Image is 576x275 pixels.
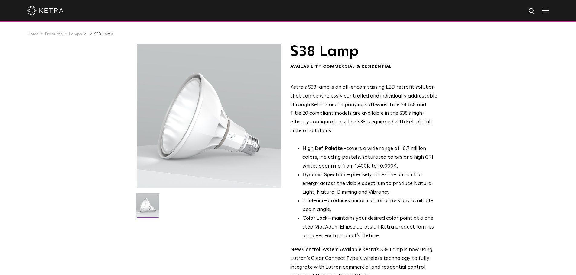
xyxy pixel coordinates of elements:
a: Lamps [69,32,82,36]
a: S38 Lamp [94,32,113,36]
strong: Dynamic Spectrum [302,172,347,177]
li: —produces uniform color across any available beam angle. [302,197,438,214]
img: search icon [528,8,536,15]
strong: TruBeam [302,198,323,203]
h1: S38 Lamp [290,44,438,59]
strong: High Def Palette - [302,146,346,151]
strong: New Control System Available: [290,247,363,252]
p: Ketra’s S38 lamp is an all-encompassing LED retrofit solution that can be wirelessly controlled a... [290,83,438,136]
span: Commercial & Residential [323,64,392,69]
a: Products [45,32,63,36]
div: Availability: [290,64,438,70]
img: Hamburger%20Nav.svg [542,8,549,13]
a: Home [27,32,39,36]
li: —precisely tunes the amount of energy across the visible spectrum to produce Natural Light, Natur... [302,171,438,197]
strong: Color Lock [302,216,327,221]
li: —maintains your desired color point at a one step MacAdam Ellipse across all Ketra product famili... [302,214,438,241]
img: S38-Lamp-Edison-2021-Web-Square [136,193,159,221]
img: ketra-logo-2019-white [27,6,63,15]
p: covers a wide range of 16.7 million colors, including pastels, saturated colors and high CRI whit... [302,145,438,171]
